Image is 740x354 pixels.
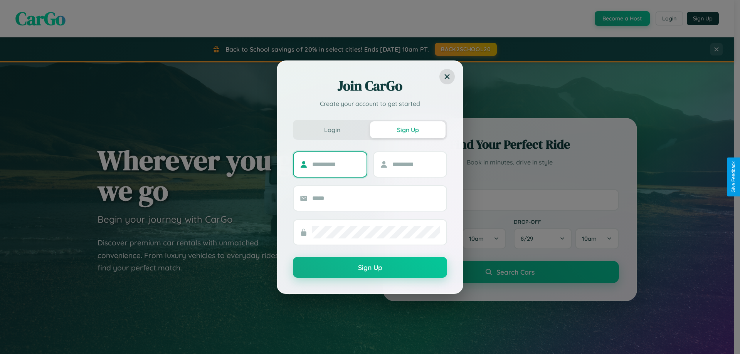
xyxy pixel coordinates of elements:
[293,257,447,278] button: Sign Up
[293,77,447,95] h2: Join CarGo
[370,121,446,138] button: Sign Up
[731,161,736,193] div: Give Feedback
[294,121,370,138] button: Login
[293,99,447,108] p: Create your account to get started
